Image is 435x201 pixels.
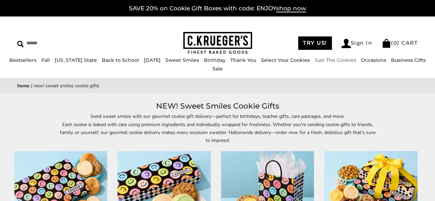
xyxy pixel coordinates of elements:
a: Sale [213,66,223,72]
p: Send sweet smiles with our gourmet cookie gift delivery—perfect for birthdays, teacher gifts, car... [59,112,376,144]
a: [US_STATE] State [55,57,97,63]
img: Account [341,39,351,48]
a: Just The Cookies [315,57,356,63]
span: NEW! Sweet Smiles Cookie Gifts [34,82,99,89]
a: Business Gifts [391,57,426,63]
nav: breadcrumbs [17,82,418,90]
a: [DATE] [144,57,161,63]
a: Select Your Cookies [261,57,310,63]
img: Bag [382,39,391,48]
input: Search [17,38,109,48]
a: Occasions [361,57,386,63]
iframe: Sign Up via Text for Offers [6,175,71,196]
a: Home [17,82,30,89]
img: C.KRUEGER'S [183,32,252,54]
span: shop now [276,5,306,12]
a: SAVE 20% on Cookie Gift Boxes with code: ENJOYshop now [129,5,306,12]
span: | [31,82,32,89]
a: Thank You [230,57,256,63]
span: 0 [393,40,398,46]
a: TRY US! [298,36,332,50]
h1: NEW! Sweet Smiles Cookie Gifts [28,100,407,112]
a: (0) CART [382,40,418,46]
img: Search [17,41,24,47]
a: Fall [41,57,50,63]
a: Sweet Smiles [165,57,199,63]
a: Bestsellers [9,57,36,63]
a: Sign In [341,39,372,48]
a: Back to School [102,57,139,63]
a: Birthday [204,57,226,63]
